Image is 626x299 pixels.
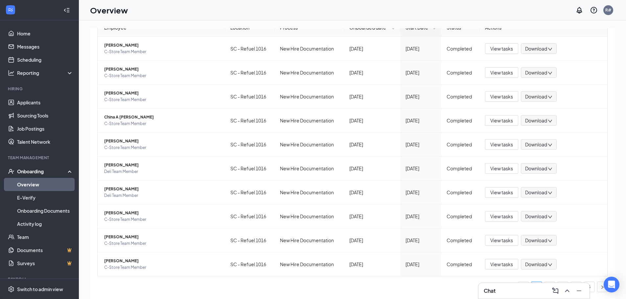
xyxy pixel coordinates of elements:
svg: ComposeMessage [551,287,559,295]
span: down [548,263,552,267]
button: View tasks [485,235,518,246]
span: Download [525,69,547,76]
div: [DATE] [349,69,395,76]
span: C-Store Team Member [104,73,220,79]
td: SC - Refuel 1016 [225,252,275,276]
span: View tasks [490,189,513,196]
td: SC - Refuel 1016 [225,204,275,228]
div: Completed [447,93,475,100]
td: New Hire Documentation [275,228,344,252]
a: Sourcing Tools [17,109,73,122]
div: [DATE] [406,117,436,124]
div: [DATE] [406,189,436,196]
button: View tasks [485,115,518,126]
svg: WorkstreamLogo [7,7,14,13]
td: SC - Refuel 1016 [225,157,275,181]
span: View tasks [490,117,513,124]
div: Hiring [8,86,72,92]
h1: Overview [90,5,128,16]
a: Activity log [17,217,73,230]
span: Deli Team Member [104,192,220,199]
div: Completed [447,117,475,124]
button: ChevronUp [562,286,572,296]
span: C-Store Team Member [104,120,220,127]
a: DocumentsCrown [17,244,73,257]
button: left [518,282,529,292]
span: down [548,167,552,171]
div: Payroll [8,276,72,282]
span: China A [PERSON_NAME] [104,114,220,120]
button: View tasks [485,211,518,222]
button: View tasks [485,187,518,198]
span: C-Store Team Member [104,264,220,271]
button: View tasks [485,67,518,78]
a: 5 [584,282,594,292]
a: Team [17,230,73,244]
div: Completed [447,141,475,148]
span: [PERSON_NAME] [104,210,220,216]
span: [PERSON_NAME] [104,162,220,168]
div: [DATE] [406,165,436,172]
div: [DATE] [406,45,436,52]
td: New Hire Documentation [275,252,344,276]
span: C-Store Team Member [104,96,220,103]
span: [PERSON_NAME] [104,234,220,240]
span: C-Store Team Member [104,144,220,151]
span: C-Store Team Member [104,216,220,223]
span: [PERSON_NAME] [104,258,220,264]
div: Completed [447,237,475,244]
div: Completed [447,261,475,268]
div: Completed [447,189,475,196]
a: Scheduling [17,53,73,66]
td: SC - Refuel 1016 [225,37,275,61]
a: 2 [545,282,555,292]
a: 3 [558,282,568,292]
svg: UserCheck [8,168,14,175]
div: [DATE] [349,141,395,148]
div: R# [605,7,611,13]
div: Completed [447,69,475,76]
div: [DATE] [349,165,395,172]
a: Talent Network [17,135,73,148]
span: Download [525,189,547,196]
span: down [548,191,552,195]
span: down [548,71,552,75]
button: View tasks [485,91,518,102]
td: New Hire Documentation [275,109,344,133]
li: Previous Page [518,282,529,292]
a: E-Verify [17,191,73,204]
a: 4 [571,282,581,292]
td: New Hire Documentation [275,37,344,61]
button: View tasks [485,259,518,269]
a: Job Postings [17,122,73,135]
li: Next Page [597,282,608,292]
span: Download [525,45,547,52]
div: [DATE] [406,213,436,220]
td: SC - Refuel 1016 [225,181,275,204]
div: Switch to admin view [17,286,63,292]
button: ComposeMessage [550,286,561,296]
span: [PERSON_NAME] [104,90,220,96]
svg: Analysis [8,70,14,76]
div: [DATE] [349,45,395,52]
svg: ChevronUp [563,287,571,295]
div: [DATE] [349,237,395,244]
div: Onboarding [17,168,68,175]
a: 1 [532,282,542,292]
span: View tasks [490,141,513,148]
td: New Hire Documentation [275,85,344,109]
div: [DATE] [406,237,436,244]
div: [DATE] [406,93,436,100]
span: View tasks [490,69,513,76]
span: View tasks [490,165,513,172]
span: [PERSON_NAME] [104,138,220,144]
svg: Notifications [575,6,583,14]
span: Deli Team Member [104,168,220,175]
li: 1 [531,282,542,292]
svg: Collapse [63,7,70,13]
div: [DATE] [406,141,436,148]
